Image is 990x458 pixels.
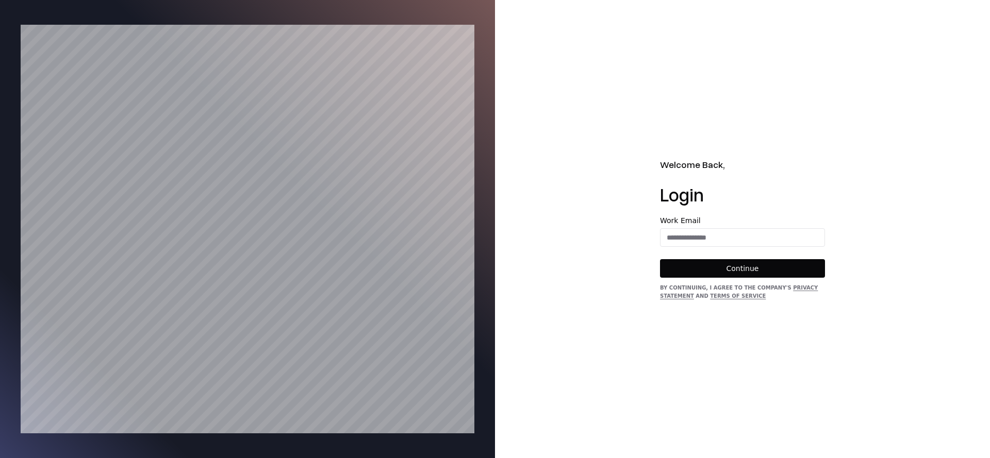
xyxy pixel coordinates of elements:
[660,184,825,205] h1: Login
[660,158,825,172] h2: Welcome Back,
[660,284,825,300] div: By continuing, I agree to the Company's and
[660,217,825,224] label: Work Email
[710,293,766,299] a: Terms of Service
[660,259,825,278] button: Continue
